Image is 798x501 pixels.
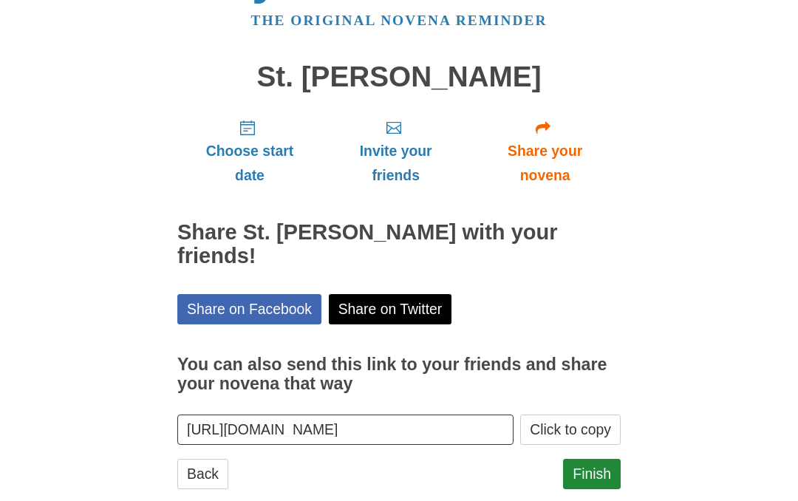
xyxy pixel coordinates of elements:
[177,355,621,393] h3: You can also send this link to your friends and share your novena that way
[322,107,469,195] a: Invite your friends
[469,107,621,195] a: Share your novena
[563,459,621,489] a: Finish
[484,139,606,188] span: Share your novena
[177,107,322,195] a: Choose start date
[177,294,321,324] a: Share on Facebook
[177,221,621,268] h2: Share St. [PERSON_NAME] with your friends!
[520,415,621,445] button: Click to copy
[329,294,452,324] a: Share on Twitter
[337,139,454,188] span: Invite your friends
[251,13,548,28] a: The original novena reminder
[177,61,621,93] h1: St. [PERSON_NAME]
[192,139,307,188] span: Choose start date
[177,459,228,489] a: Back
